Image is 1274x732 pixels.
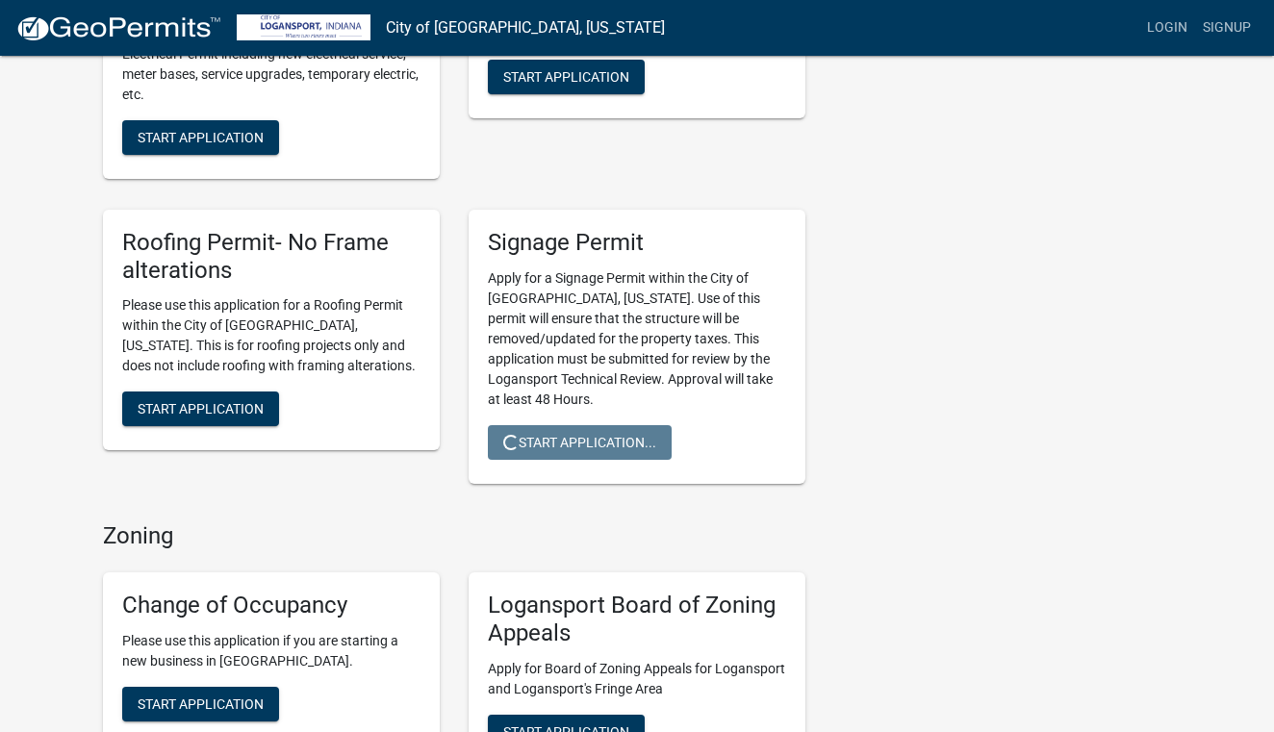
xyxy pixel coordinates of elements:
h4: Zoning [103,522,805,550]
a: Login [1139,10,1195,46]
h5: Signage Permit [488,229,786,257]
h5: Logansport Board of Zoning Appeals [488,592,786,647]
p: Apply for a Signage Permit within the City of [GEOGRAPHIC_DATA], [US_STATE]. Use of this permit w... [488,268,786,410]
span: Start Application [138,696,264,712]
a: City of [GEOGRAPHIC_DATA], [US_STATE] [386,12,665,44]
a: Signup [1195,10,1259,46]
img: City of Logansport, Indiana [237,14,370,40]
span: Start Application [138,401,264,416]
span: Start Application... [503,434,656,449]
button: Start Application [488,60,645,94]
button: Start Application [122,391,279,426]
p: Apply for Board of Zoning Appeals for Logansport and Logansport's Fringe Area [488,659,786,699]
span: Start Application [138,129,264,144]
p: Please use this application for a Roofing Permit within the City of [GEOGRAPHIC_DATA], [US_STATE]... [122,295,420,376]
h5: Roofing Permit- No Frame alterations [122,229,420,285]
h5: Change of Occupancy [122,592,420,619]
p: Please use this application to apply for an Electrical Permit including new electrical service, m... [122,24,420,105]
button: Start Application... [488,425,672,460]
button: Start Application [122,687,279,721]
p: Please use this application if you are starting a new business in [GEOGRAPHIC_DATA]. [122,631,420,671]
button: Start Application [122,120,279,155]
span: Start Application [503,68,629,84]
